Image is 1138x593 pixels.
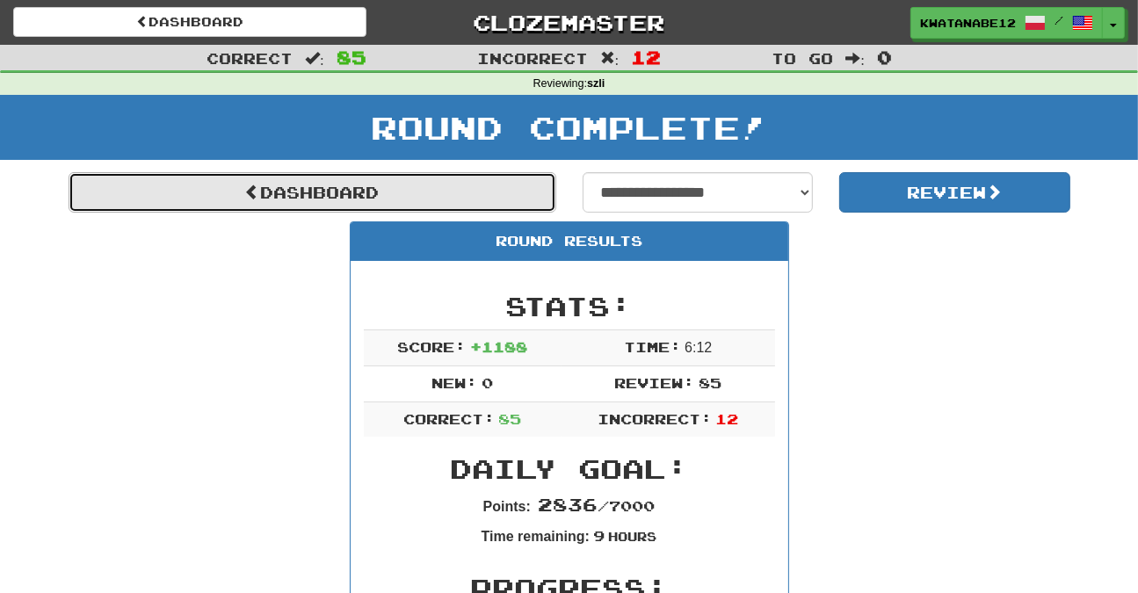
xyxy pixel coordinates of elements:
span: / [1055,14,1063,26]
a: kwatanabe12 / [910,7,1103,39]
span: 85 [337,47,366,68]
span: Correct: [403,410,495,427]
button: Review [839,172,1070,213]
span: 0 [877,47,892,68]
span: 12 [631,47,661,68]
h2: Daily Goal: [364,454,775,483]
span: Time: [624,338,681,355]
span: 2836 [538,494,598,515]
span: 12 [715,410,738,427]
span: kwatanabe12 [920,15,1016,31]
a: Dashboard [13,7,366,37]
span: : [305,51,324,66]
span: : [845,51,865,66]
span: 0 [482,374,493,391]
span: / 7000 [538,497,655,514]
span: : [600,51,620,66]
span: + 1188 [470,338,527,355]
span: 85 [498,410,521,427]
strong: szli [587,77,605,90]
span: Review: [614,374,694,391]
h2: Stats: [364,292,775,321]
span: 9 [593,527,605,544]
span: Correct [207,49,293,67]
span: 85 [699,374,721,391]
strong: Time remaining: [482,529,590,544]
span: Incorrect: [598,410,712,427]
span: 6 : 12 [685,340,712,355]
a: Dashboard [69,172,556,213]
strong: Points: [483,499,531,514]
a: Clozemaster [393,7,746,38]
span: Score: [397,338,466,355]
div: Round Results [351,222,788,261]
h1: Round Complete! [6,110,1132,145]
span: Incorrect [477,49,588,67]
small: Hours [608,529,656,544]
span: To go [772,49,833,67]
span: New: [431,374,477,391]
